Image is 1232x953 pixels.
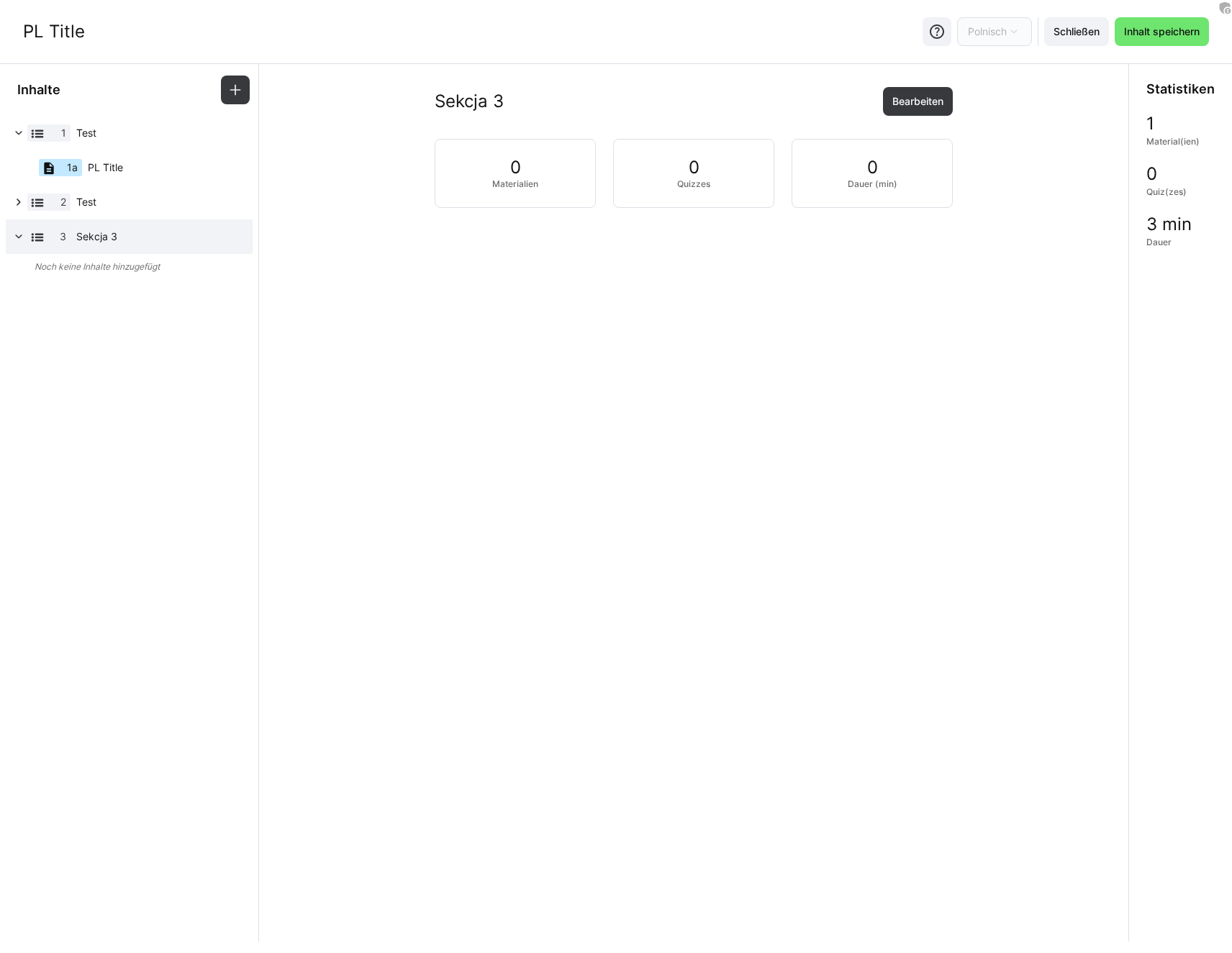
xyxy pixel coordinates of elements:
span: 0 [1146,165,1157,183]
span: Test [76,195,234,209]
h2: 0 [867,157,878,178]
span: Test [76,126,234,140]
button: Schließen [1044,17,1109,46]
button: Bearbeiten [883,87,953,116]
h2: Sekcja 3 [435,91,504,112]
p: Materialien [492,178,538,190]
p: Quizzes [677,178,710,190]
button: Inhalt speichern [1115,17,1209,46]
h2: 0 [510,157,521,178]
span: PL Title [88,160,123,175]
span: Bearbeiten [890,94,946,109]
span: 1 [61,126,66,140]
span: 1 [1146,114,1154,133]
span: Sekcja 3 [76,229,234,244]
span: Inhalt speichern [1122,24,1202,39]
h3: Statistiken [1146,81,1215,97]
span: Dauer [1146,237,1172,248]
h3: Inhalte [17,82,60,98]
span: 2 [60,195,66,209]
span: 3 min [1146,215,1192,234]
p: Dauer (min) [848,178,897,190]
h2: 0 [689,157,699,178]
span: Noch keine Inhalte hinzugefügt [35,261,160,272]
span: 3 [60,229,66,244]
span: Material(ien) [1146,136,1200,147]
div: PL Title [23,21,85,42]
span: 1a [67,160,78,175]
span: Quiz(zes) [1146,186,1187,198]
span: Polnisch [968,24,1007,39]
span: Schließen [1051,24,1102,39]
